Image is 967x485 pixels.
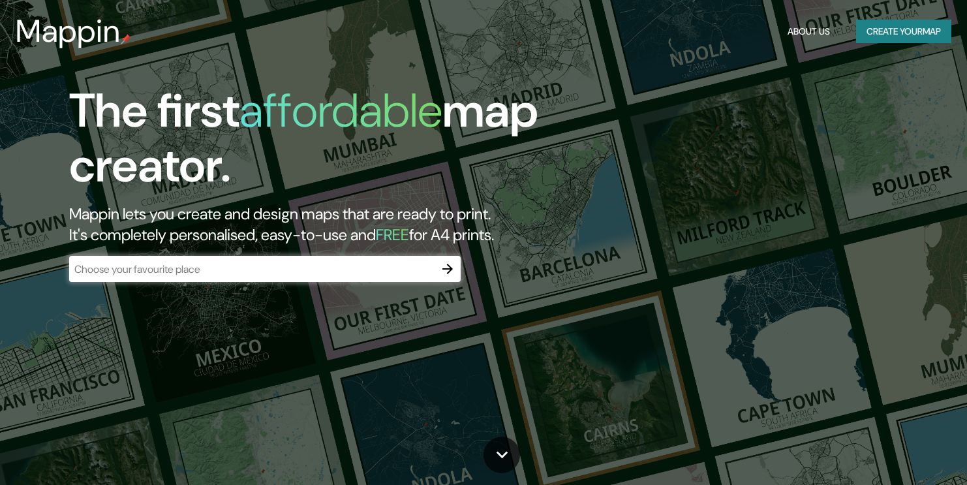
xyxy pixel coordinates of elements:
h3: Mappin [16,13,121,50]
h1: The first map creator. [69,84,553,204]
input: Choose your favourite place [69,262,435,277]
h5: FREE [376,225,409,245]
h2: Mappin lets you create and design maps that are ready to print. It's completely personalised, eas... [69,204,553,245]
h1: affordable [239,80,442,141]
button: Create yourmap [856,20,951,44]
iframe: Help widget launcher [851,434,953,471]
img: mappin-pin [121,34,131,44]
button: About Us [782,20,835,44]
